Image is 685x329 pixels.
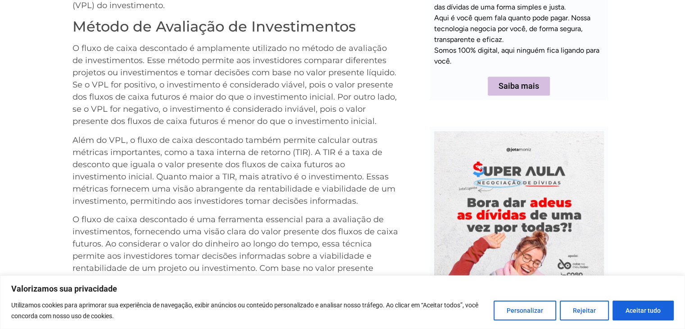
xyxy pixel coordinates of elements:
button: Personalizar [494,301,556,320]
p: O fluxo de caixa descontado é amplamente utilizado no método de avaliação de investimentos. Esse ... [73,42,399,128]
button: Aceitar tudo [612,301,674,320]
p: O fluxo de caixa descontado é uma ferramenta essencial para a avaliação de investimentos, fornece... [73,214,399,323]
p: Utilizamos cookies para aprimorar sua experiência de navegação, exibir anúncios ou conteúdo perso... [11,300,487,321]
button: Rejeitar [560,301,609,320]
span: Saiba mais [499,82,539,90]
a: Saiba mais [488,77,550,96]
h2: Método de Avaliação de Investimentos [73,18,399,35]
p: Além do VPL, o fluxo de caixa descontado também permite calcular outras métricas importantes, com... [73,134,399,207]
p: Valorizamos sua privacidade [11,283,674,294]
